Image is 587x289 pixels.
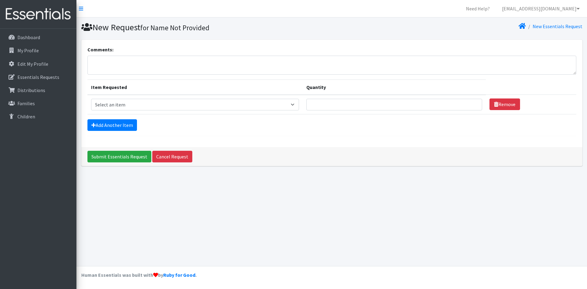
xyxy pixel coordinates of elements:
input: Submit Essentials Request [87,151,151,162]
p: Dashboard [17,34,40,40]
a: Need Help? [461,2,495,15]
p: Essentials Requests [17,74,59,80]
a: [EMAIL_ADDRESS][DOMAIN_NAME] [497,2,585,15]
a: Cancel Request [152,151,192,162]
a: Edit My Profile [2,58,74,70]
a: Children [2,110,74,123]
a: New Essentials Request [533,23,582,29]
a: Dashboard [2,31,74,43]
h1: New Request [81,22,330,33]
th: Item Requested [87,80,303,95]
a: Remove [489,98,520,110]
th: Quantity [303,80,486,95]
img: HumanEssentials [2,4,74,24]
p: Distributions [17,87,45,93]
p: Children [17,113,35,120]
p: My Profile [17,47,39,54]
label: Comments: [87,46,113,53]
a: Ruby for Good [163,272,195,278]
strong: Human Essentials was built with by . [81,272,197,278]
a: Essentials Requests [2,71,74,83]
small: for Name Not Provided [140,23,209,32]
p: Edit My Profile [17,61,48,67]
a: Distributions [2,84,74,96]
a: Add Another Item [87,119,137,131]
p: Families [17,100,35,106]
a: Families [2,97,74,109]
a: My Profile [2,44,74,57]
